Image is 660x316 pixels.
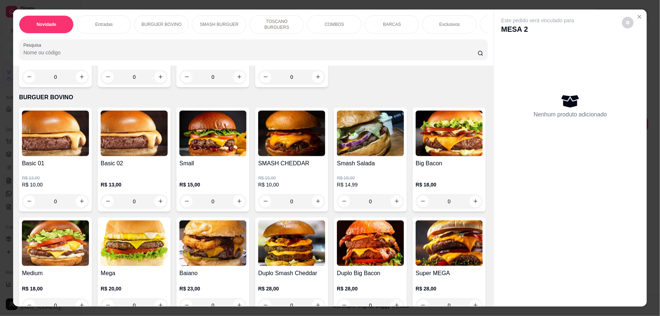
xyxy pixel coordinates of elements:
p: R$ 10,00 [22,181,89,188]
button: decrease-product-quantity [260,196,271,207]
p: R$ 18,00 [22,285,89,292]
p: SMASH BURGUER [200,22,238,27]
button: decrease-product-quantity [102,300,114,311]
button: increase-product-quantity [391,196,403,207]
button: decrease-product-quantity [622,17,634,28]
p: TOSCANO BURGUERS [256,19,298,30]
button: increase-product-quantity [155,196,166,207]
img: product-image [258,111,325,156]
h4: Mega [101,269,168,278]
button: decrease-product-quantity [181,196,193,207]
button: decrease-product-quantity [23,196,35,207]
p: Exclusivos [439,22,460,27]
img: product-image [337,220,404,266]
p: R$ 18,00 [416,181,483,188]
img: product-image [258,220,325,266]
button: increase-product-quantity [155,71,166,83]
h4: Duplo Big Bacon [337,269,404,278]
button: decrease-product-quantity [181,300,193,311]
label: Pesquisa [23,42,44,48]
button: decrease-product-quantity [260,300,271,311]
button: increase-product-quantity [391,300,403,311]
button: increase-product-quantity [155,300,166,311]
p: COMBOS [325,22,344,27]
img: product-image [22,220,89,266]
h4: Duplo Smash Cheddar [258,269,325,278]
p: Entradas [95,22,113,27]
img: product-image [179,111,246,156]
p: Este pedido será vinculado para [501,17,574,24]
input: Pesquisa [23,49,478,56]
img: product-image [22,111,89,156]
p: MESA 2 [501,24,574,34]
button: increase-product-quantity [233,196,245,207]
p: BARCAS [383,22,401,27]
h4: Smash Salada [337,159,404,168]
p: R$ 10,00 [258,181,325,188]
img: product-image [416,111,483,156]
button: increase-product-quantity [312,71,324,83]
h4: Super MEGA [416,269,483,278]
img: product-image [101,220,168,266]
button: increase-product-quantity [470,300,481,311]
button: decrease-product-quantity [23,300,35,311]
img: product-image [337,111,404,156]
button: decrease-product-quantity [181,71,193,83]
p: BURGUER BOVINO [141,22,182,27]
p: BURGUER BOVINO [19,93,488,102]
button: decrease-product-quantity [417,196,429,207]
p: Nenhum produto adicionado [534,110,607,119]
p: Novidade [36,22,56,27]
p: R$ 13,00 [101,181,168,188]
h4: Big Bacon [416,159,483,168]
img: product-image [179,220,246,266]
button: increase-product-quantity [76,71,88,83]
button: decrease-product-quantity [338,300,350,311]
p: R$ 14,99 [337,181,404,188]
button: increase-product-quantity [76,300,88,311]
p: R$ 15,00 [179,181,246,188]
button: decrease-product-quantity [417,300,429,311]
p: R$ 20,00 [101,285,168,292]
button: increase-product-quantity [233,300,245,311]
h4: Small [179,159,246,168]
h4: Basic 01 [22,159,89,168]
p: R$ 15,00 [258,175,325,181]
img: product-image [101,111,168,156]
button: decrease-product-quantity [102,71,114,83]
p: R$ 28,00 [337,285,404,292]
button: increase-product-quantity [76,196,88,207]
button: decrease-product-quantity [338,196,350,207]
button: decrease-product-quantity [102,196,114,207]
button: increase-product-quantity [312,196,324,207]
button: Close [634,11,645,23]
h4: Medium [22,269,89,278]
button: decrease-product-quantity [23,71,35,83]
button: increase-product-quantity [233,71,245,83]
button: decrease-product-quantity [260,71,271,83]
button: increase-product-quantity [312,300,324,311]
h4: Basic 02 [101,159,168,168]
p: R$ 28,00 [416,285,483,292]
h4: Baiano [179,269,246,278]
img: product-image [416,220,483,266]
button: increase-product-quantity [470,196,481,207]
p: R$ 28,00 [258,285,325,292]
p: R$ 23,00 [179,285,246,292]
p: R$ 18,00 [337,175,404,181]
h4: SMASH CHEDDAR [258,159,325,168]
p: R$ 13,00 [22,175,89,181]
